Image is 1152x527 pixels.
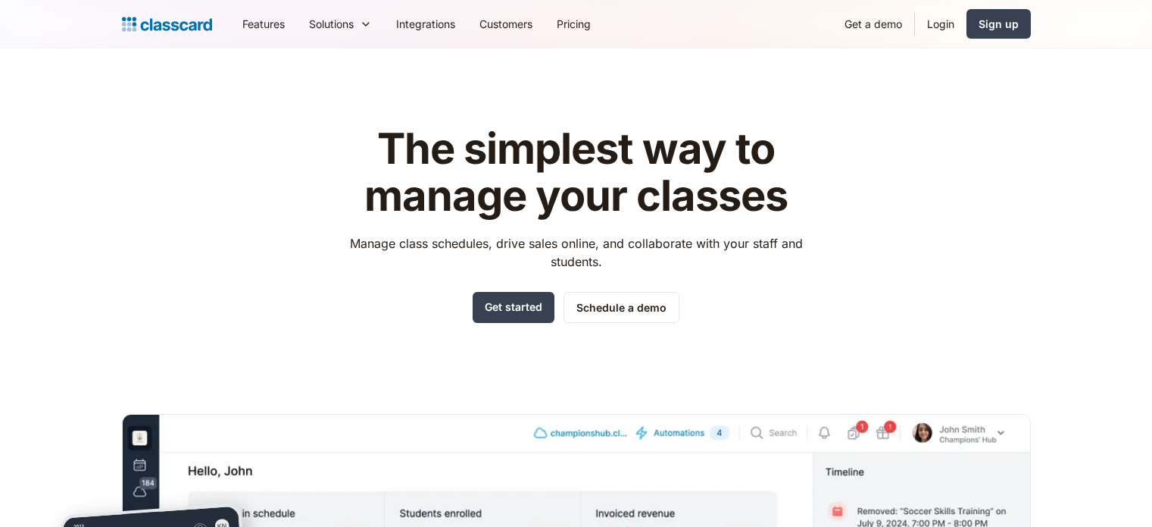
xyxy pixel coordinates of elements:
[564,292,679,323] a: Schedule a demo
[832,7,914,41] a: Get a demo
[309,16,354,32] div: Solutions
[915,7,966,41] a: Login
[336,234,816,271] p: Manage class schedules, drive sales online, and collaborate with your staff and students.
[336,126,816,219] h1: The simplest way to manage your classes
[297,7,384,41] div: Solutions
[230,7,297,41] a: Features
[979,16,1019,32] div: Sign up
[384,7,467,41] a: Integrations
[473,292,554,323] a: Get started
[122,14,212,35] a: home
[467,7,545,41] a: Customers
[545,7,603,41] a: Pricing
[966,9,1031,39] a: Sign up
